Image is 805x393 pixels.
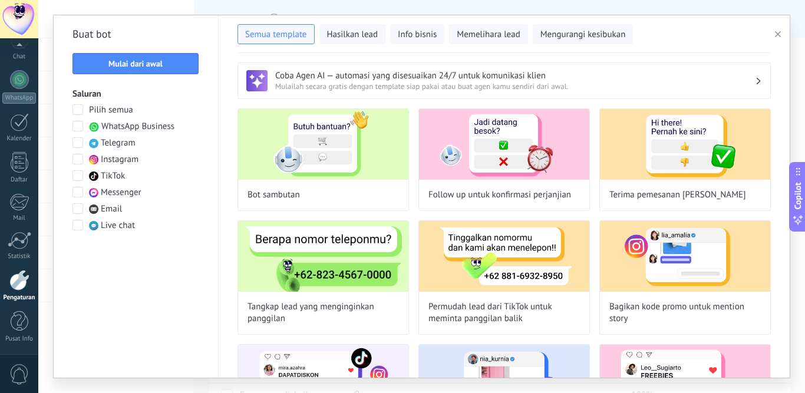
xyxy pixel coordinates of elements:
img: Tangkap lead yang menginginkan panggilan [238,221,408,292]
span: Instagram [101,154,138,166]
h3: Saluran [72,88,199,100]
div: Statistik [2,253,37,260]
img: Permudah lead dari TikTok untuk meminta panggilan balik [419,221,589,292]
span: Tangkap lead yang menginginkan panggilan [248,301,399,325]
img: Follow up untuk konfirmasi perjanjian [419,109,589,180]
span: Terima pemesanan [PERSON_NAME] [609,189,746,201]
span: Email [101,203,122,215]
span: Info bisnis [398,29,437,41]
span: Bagikan kode promo untuk mention story [609,301,761,325]
div: Daftar [2,176,37,184]
img: Terima pemesanan janji temu [600,109,770,180]
button: Memelihara lead [449,24,527,44]
button: Semua template [237,24,315,44]
span: Hasilkan lead [327,29,378,41]
div: Chat [2,53,37,61]
span: Bot sambutan [248,189,300,201]
img: Bot sambutan [238,109,408,180]
span: Mulailah secara gratis dengan template siap pakai atau buat agen kamu sendiri dari awal. [275,81,755,91]
span: TikTok [101,170,125,182]
div: Pengaturan [2,294,37,302]
button: Hasilkan lead [319,24,386,44]
div: Mail [2,214,37,222]
span: Follow up untuk konfirmasi perjanjian [428,189,571,201]
span: Semua template [245,29,307,41]
div: WhatsApp [2,93,36,104]
span: Mulai dari awal [108,60,163,68]
img: Bagikan kode promo untuk mention story [600,221,770,292]
div: Kalender [2,135,37,143]
span: Telegram [101,137,136,149]
span: Permudah lead dari TikTok untuk meminta panggilan balik [428,301,580,325]
span: WhatsApp Business [101,121,174,133]
span: Mengurangi kesibukan [540,29,626,41]
button: Mengurangi kesibukan [533,24,634,44]
span: Copilot [792,182,804,209]
button: Info bisnis [390,24,444,44]
span: Live chat [101,220,135,232]
div: Pusat Info [2,335,37,343]
span: Pilih semua [89,104,133,116]
span: Messenger [101,187,141,199]
h3: Coba Agen AI — automasi yang disesuaikan 24/7 untuk komunikasi klien [275,70,755,81]
h2: Buat bot [72,25,199,44]
button: Mulai dari awal [72,53,199,74]
span: Memelihara lead [457,29,520,41]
